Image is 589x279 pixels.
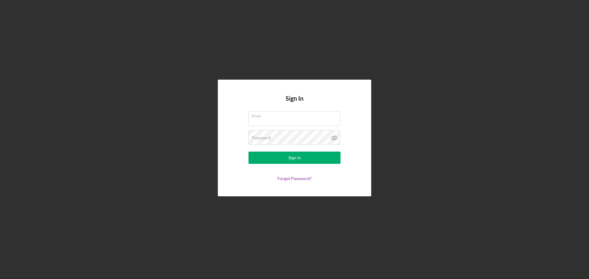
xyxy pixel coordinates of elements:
[277,176,312,181] a: Forgot Password?
[252,135,271,140] label: Password
[248,152,341,164] button: Sign In
[252,111,340,118] label: Email
[288,152,301,164] div: Sign In
[286,95,303,111] h4: Sign In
